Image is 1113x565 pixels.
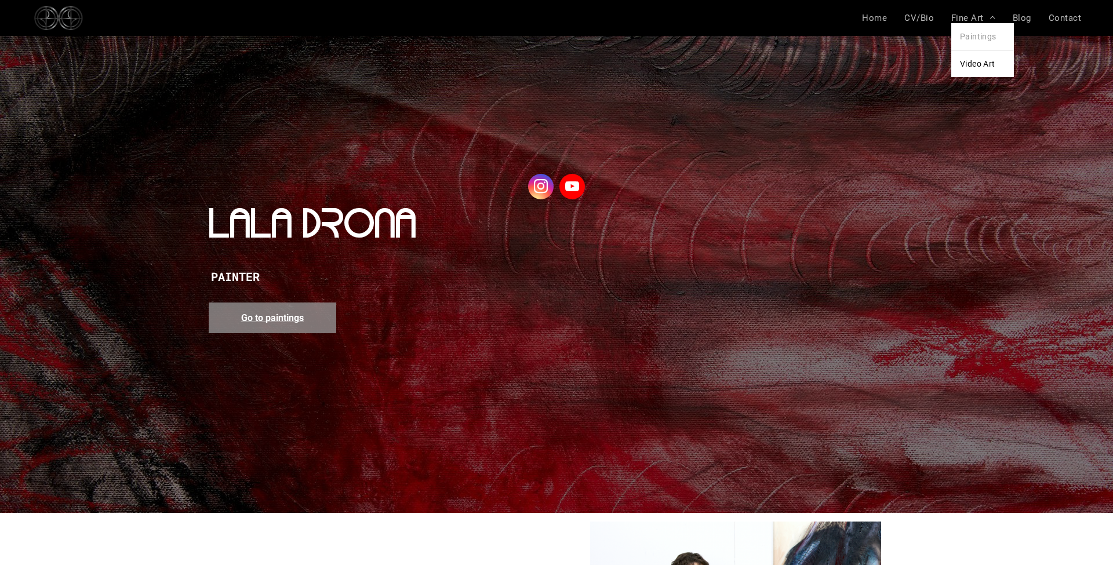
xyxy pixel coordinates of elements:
a: Video Art [951,50,1014,77]
span: LALA DRONA [209,206,416,247]
a: Contact [1040,13,1090,23]
span: Video Art [960,59,995,68]
span: Paintings [960,32,996,41]
span: Go to paintings [241,312,304,323]
a: instagram [528,174,554,202]
a: youtube [559,174,585,202]
a: Fine Art [943,13,1004,23]
span: Fine Art [951,13,995,23]
a: Home [853,13,896,23]
a: CV/Bio [896,13,943,23]
a: Paintings [951,23,1014,50]
a: Blog [1004,13,1040,23]
a: Go to paintings [209,302,336,333]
